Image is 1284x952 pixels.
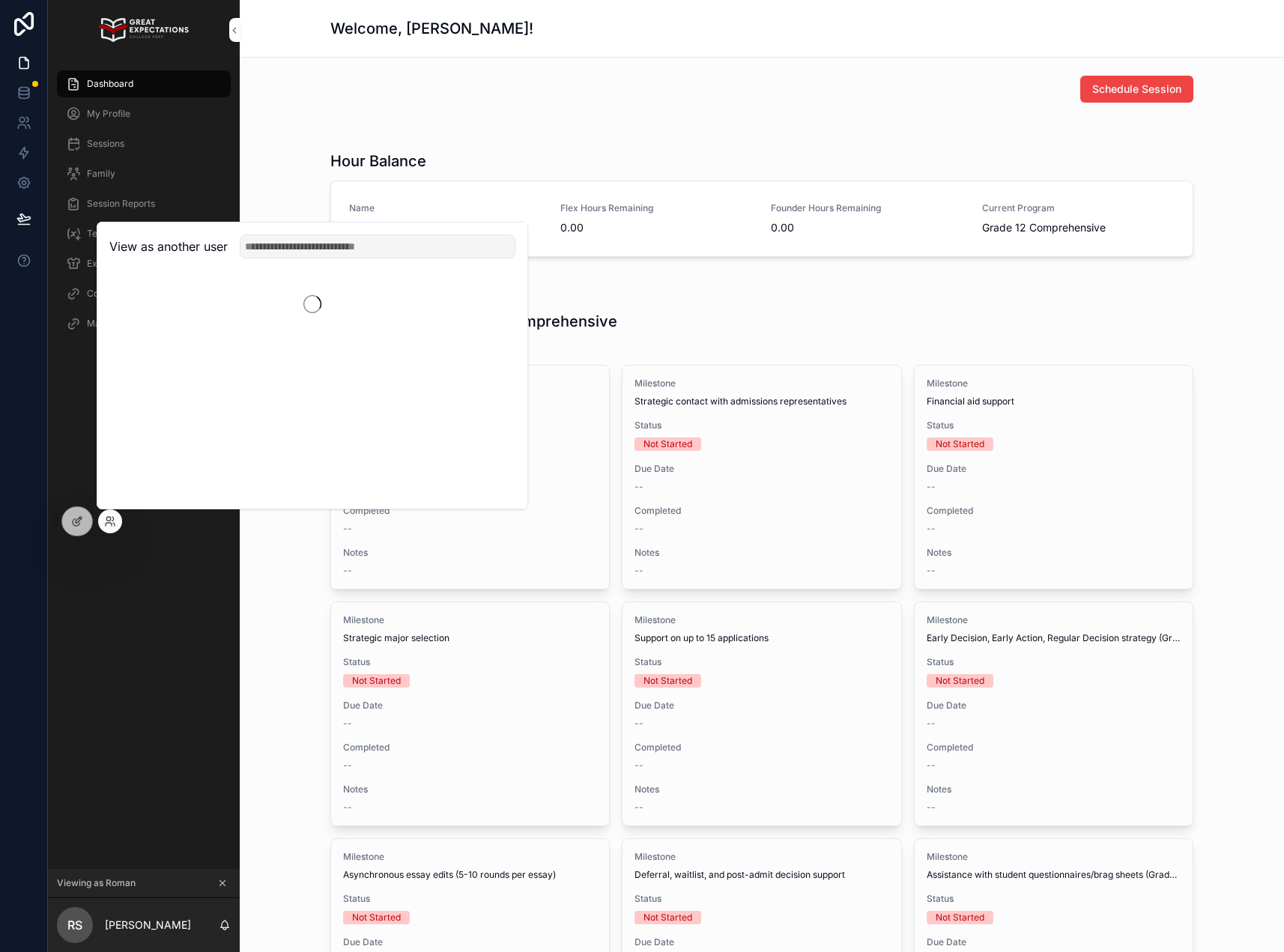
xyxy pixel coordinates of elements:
a: Extracurriculars [57,250,231,277]
a: Test Scores [57,220,231,247]
span: Current Program [982,202,1175,214]
span: Session Reports [87,198,155,210]
a: Family [57,160,231,187]
span: Flex Hours Remaining [560,202,754,214]
span: -- [927,760,936,771]
span: -- [927,523,936,535]
span: Due Date [635,936,888,948]
span: Financial aid support [927,395,1014,407]
span: -- [343,565,352,577]
span: Completed [927,742,1181,754]
span: Viewing as Roman [57,877,136,889]
p: [PERSON_NAME] [105,918,191,933]
span: Milestone [927,851,1181,863]
span: Due Date [635,463,888,475]
span: Due Date [343,700,597,712]
span: Support on up to 15 applications [635,632,769,644]
span: Due Date [927,936,1181,948]
span: Milestone [635,614,888,626]
span: Due Date [343,936,597,948]
span: Milestone [343,851,597,863]
span: Status [927,656,1181,668]
span: Schedule Session [1092,82,1181,97]
div: Not Started [643,674,692,688]
span: Asynchronous essay edits (5-10 rounds per essay) [343,869,556,881]
span: Test Scores [87,228,137,240]
span: Due Date [635,700,888,712]
span: 0.00 [771,220,964,235]
span: -- [635,801,643,813]
span: Status [635,893,888,905]
span: -- [343,718,352,730]
span: Dashboard [87,78,133,90]
a: Make a Purchase [57,310,231,337]
div: Not Started [936,437,984,451]
a: My Profile [57,100,231,127]
span: Extracurriculars [87,258,156,270]
span: -- [635,523,643,535]
span: Milestone [927,378,1181,389]
h1: Welcome, [PERSON_NAME]! [330,18,533,39]
span: Make a Purchase [87,318,161,330]
span: Strategic contact with admissions representatives [635,395,847,407]
span: Completed [343,505,597,517]
div: Not Started [936,911,984,924]
span: Name [349,202,542,214]
img: App logo [99,18,188,42]
span: Notes [927,783,1181,795]
a: Sessions [57,130,231,157]
span: Status [635,419,888,431]
span: Milestone [927,614,1181,626]
a: Session Reports [57,190,231,217]
button: Schedule Session [1080,76,1193,103]
span: -- [343,523,352,535]
div: Not Started [352,674,401,688]
span: Status [635,656,888,668]
span: Family [87,168,115,180]
span: [PERSON_NAME] [349,220,542,235]
span: Deferral, waitlist, and post-admit decision support [635,869,845,881]
span: Milestone [343,614,597,626]
span: Founder Hours Remaining [771,202,964,214]
span: Notes [635,547,888,559]
span: Status [343,656,597,668]
span: My Profile [87,108,130,120]
span: -- [343,760,352,771]
span: Completed [635,505,888,517]
div: Not Started [643,437,692,451]
span: Status [343,893,597,905]
div: scrollable content [48,60,240,357]
span: Completed [927,505,1181,517]
span: Status [927,419,1181,431]
span: Status [927,893,1181,905]
span: -- [343,801,352,813]
span: Due Date [927,463,1181,475]
div: Not Started [352,911,401,924]
span: -- [927,718,936,730]
span: Assistance with student questionnaires/brag sheets (Grade 12) [927,869,1181,881]
span: Sessions [87,138,124,150]
span: Notes [343,547,597,559]
span: Milestone [635,851,888,863]
span: Completed [343,742,597,754]
span: 0.00 [560,220,754,235]
span: CounselMore [87,288,144,300]
span: -- [635,760,643,771]
span: Early Decision, Early Action, Regular Decision strategy (Grade 12) [927,632,1181,644]
span: -- [927,565,936,577]
span: -- [635,718,643,730]
span: Milestone [635,378,888,389]
span: Strategic major selection [343,632,449,644]
span: Grade 12 Comprehensive [982,220,1175,235]
div: Not Started [936,674,984,688]
span: -- [635,565,643,577]
span: -- [927,481,936,493]
h2: View as another user [109,237,228,255]
span: RS [67,916,82,934]
a: Dashboard [57,70,231,97]
span: Notes [635,783,888,795]
span: Notes [343,783,597,795]
span: Completed [635,742,888,754]
h1: Hour Balance [330,151,426,172]
span: -- [927,801,936,813]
